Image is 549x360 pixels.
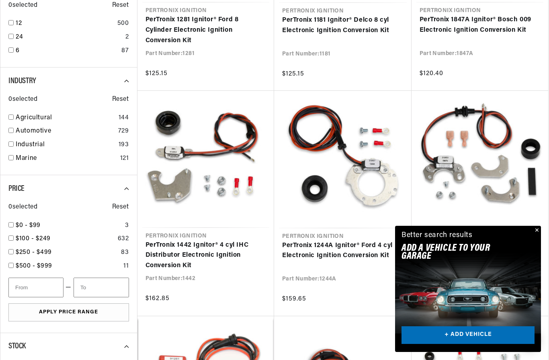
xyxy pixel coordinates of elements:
a: PerTronix 1281 Ignitor® Ford 8 Cylinder Electronic Ignition Conversion Kit [145,15,266,46]
div: 500 [117,18,129,29]
a: 24 [16,32,122,43]
span: $250 - $499 [16,249,52,256]
div: 193 [119,140,129,150]
div: 121 [120,153,129,164]
span: Reset [112,0,129,11]
div: 632 [118,234,129,244]
h2: Add A VEHICLE to your garage [402,244,514,261]
span: Stock [8,342,26,350]
div: 2 [125,32,129,43]
a: + ADD VEHICLE [402,326,535,344]
a: PerTronix 1244A Ignitor® Ford 4 cyl Electronic Ignition Conversion Kit [282,241,404,261]
div: Better search results [402,230,473,241]
a: 6 [16,46,118,56]
span: Price [8,185,25,193]
button: Apply Price Range [8,303,129,321]
a: PerTronix 1847A Ignitor® Bosch 009 Electronic Ignition Conversion Kit [420,15,541,35]
a: Agricultural [16,113,115,123]
a: Automotive [16,126,115,137]
input: From [8,278,64,297]
button: Close [531,226,541,235]
div: 11 [123,261,129,272]
span: 0 selected [8,202,37,213]
a: PerTronix 1181 Ignitor® Delco 8 cyl Electronic Ignition Conversion Kit [282,15,404,36]
div: 144 [119,113,129,123]
div: 729 [118,126,129,137]
span: Reset [112,94,129,105]
span: Industry [8,77,36,85]
span: $0 - $99 [16,222,41,229]
a: 12 [16,18,114,29]
span: $500 - $999 [16,263,52,269]
input: To [74,278,129,297]
a: PerTronix 1442 Ignitor® 4 cyl IHC Distributor Electronic Ignition Conversion Kit [145,240,266,271]
a: Marine [16,153,117,164]
span: $100 - $249 [16,235,51,242]
span: 0 selected [8,0,37,11]
span: — [66,282,72,293]
div: 83 [121,247,129,258]
a: Industrial [16,140,115,150]
div: 87 [121,46,129,56]
span: Reset [112,202,129,213]
div: 3 [125,221,129,231]
span: 0 selected [8,94,37,105]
